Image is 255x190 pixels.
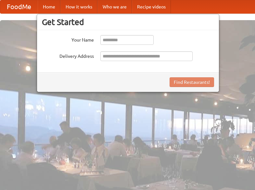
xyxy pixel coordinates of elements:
[42,51,94,59] label: Delivery Address
[0,0,38,13] a: FoodMe
[42,35,94,43] label: Your Name
[97,0,132,13] a: Who we are
[170,77,214,87] button: Find Restaurants!
[60,0,97,13] a: How it works
[42,17,214,27] h3: Get Started
[38,0,60,13] a: Home
[132,0,171,13] a: Recipe videos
